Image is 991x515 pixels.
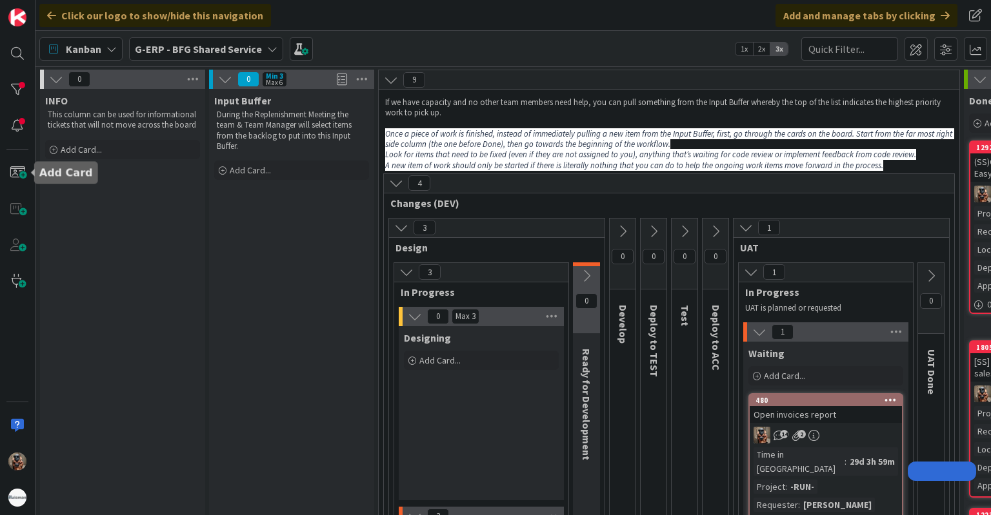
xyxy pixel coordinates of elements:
span: 0 [612,249,634,264]
img: VK [8,452,26,471]
span: Deploy to TEST [648,305,661,377]
span: INFO [45,94,68,107]
span: 0 [920,293,942,309]
div: 29d 3h 59m [846,454,898,469]
div: [PERSON_NAME] [800,498,875,512]
img: Visit kanbanzone.com [8,8,26,26]
div: Time in [GEOGRAPHIC_DATA] [754,447,845,476]
span: Deploy to ACC [710,305,723,371]
input: Quick Filter... [801,37,898,61]
span: 3 [414,220,435,235]
img: VK [754,427,770,443]
span: : [845,454,846,469]
div: Add and manage tabs by clicking [776,4,957,27]
span: Add Card... [419,355,461,366]
span: 14 [780,430,788,438]
span: 1x [736,43,753,55]
div: Project [754,480,785,494]
div: 480 [756,396,902,405]
span: Design [395,241,588,254]
b: G-ERP - BFG Shared Service [135,43,262,55]
p: If we have capacity and no other team members need help, you can pull something from the Input Bu... [385,97,953,119]
span: 1 [758,220,780,235]
span: 0 [68,72,90,87]
p: During the Replenishment Meeting the team & Team Manager will select items from the backlog to pu... [217,110,366,151]
div: 480 [750,394,902,406]
div: Click our logo to show/hide this navigation [39,4,271,27]
div: Max 6 [266,79,283,86]
div: Open invoices report [750,406,902,423]
span: Input Buffer [214,94,271,107]
span: In Progress [745,286,897,298]
div: Min 3 [266,73,283,79]
span: Add Card... [764,370,805,382]
span: 4 [408,175,430,191]
em: A new item of work should only be started if there is literally nothing that you can do to help t... [385,160,883,171]
span: Ready for Development [580,349,593,460]
span: Changes (DEV) [390,197,938,209]
span: 1 [763,264,785,280]
span: 0 [643,249,665,264]
em: Once a piece of work is finished, instead of immediately pulling a new item from the Input Buffer... [385,128,954,150]
span: Add Card... [61,144,102,155]
span: 0 [237,72,259,87]
span: Develop [617,305,630,344]
div: VK [750,427,902,443]
span: : [798,498,800,512]
h5: Add Card [39,166,93,179]
img: VK [974,186,991,202]
span: Kanban [66,41,101,57]
p: UAT is planned or requested [745,303,897,313]
span: 3x [770,43,788,55]
p: This column can be used for informational tickets that will not move across the board [48,110,197,131]
div: Requester [754,498,798,512]
span: 2x [753,43,770,55]
span: 0 [427,309,449,324]
span: 0 [705,249,726,264]
img: VK [974,385,991,402]
div: 480Open invoices report [750,394,902,423]
div: -RUN- [787,480,817,494]
span: 0 [674,249,696,264]
span: UAT Done [925,349,938,394]
div: Max 3 [455,313,475,320]
span: 2 [797,430,806,438]
span: 9 [403,72,425,88]
span: Designing [404,331,451,344]
span: Add Card... [230,164,271,176]
span: UAT [740,241,933,254]
img: avatar [8,489,26,507]
span: : [785,480,787,494]
span: In Progress [401,286,552,298]
span: Test [679,305,692,326]
span: Waiting [748,347,785,360]
span: 0 [576,293,597,309]
em: Look for items that need to be fixed (even if they are not assigned to you), anything that’s wait... [385,149,916,160]
span: 3 [419,264,441,280]
span: 1 [772,324,794,340]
